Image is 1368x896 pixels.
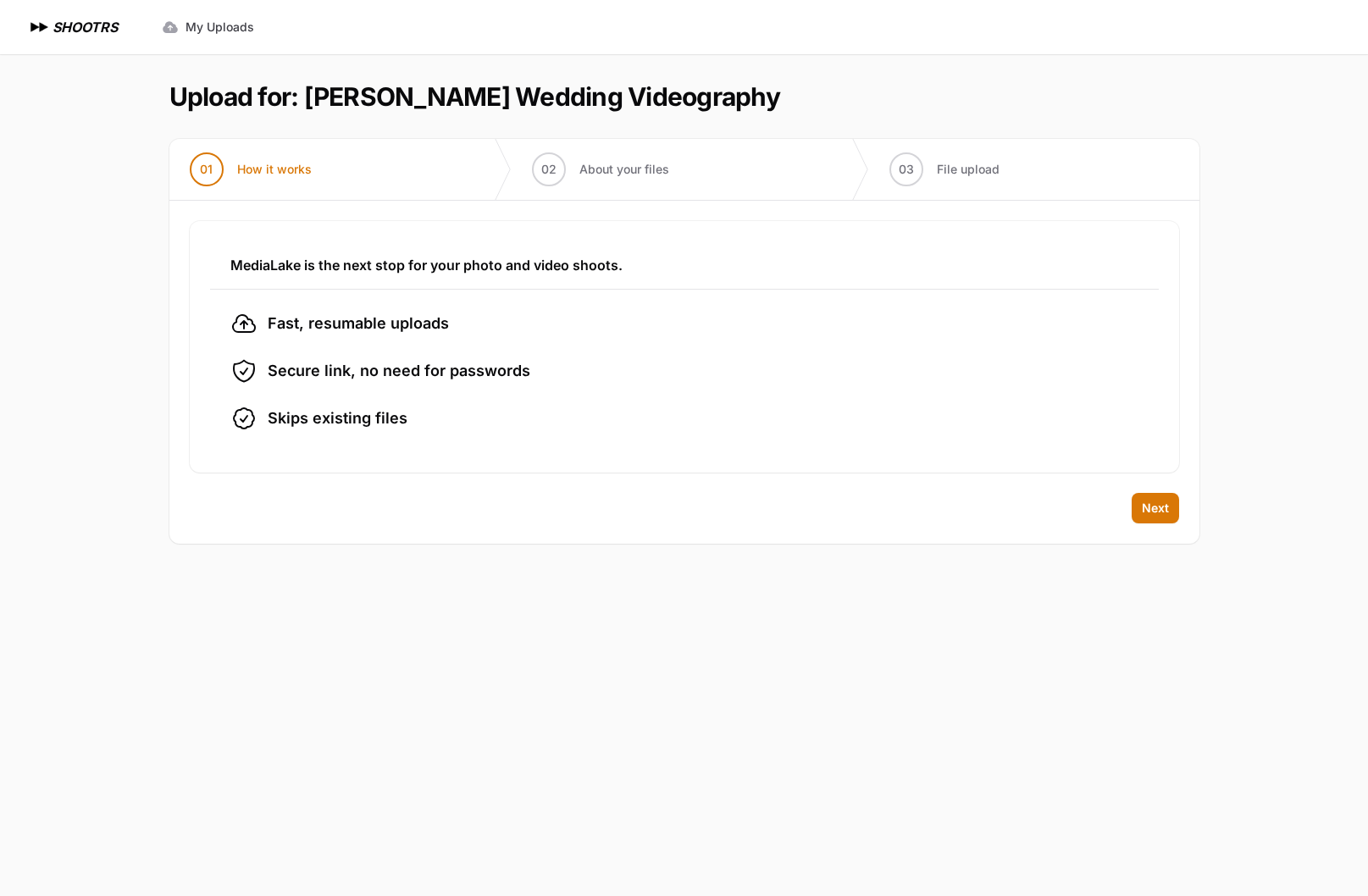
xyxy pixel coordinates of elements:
button: 01 How it works [169,139,332,200]
span: Fast, resumable uploads [268,312,449,335]
span: How it works [237,161,312,178]
button: 02 About your files [512,139,690,200]
span: 02 [541,161,557,178]
span: Secure link, no need for passwords [268,359,530,383]
img: SHOOTRS [27,17,53,37]
button: Next [1132,493,1179,523]
a: SHOOTRS SHOOTRS [27,17,118,37]
span: 03 [899,161,914,178]
button: 03 File upload [869,139,1020,200]
span: My Uploads [186,19,254,36]
span: Next [1142,500,1169,517]
a: My Uploads [152,12,264,42]
span: About your files [579,161,669,178]
h1: Upload for: [PERSON_NAME] Wedding Videography [169,81,780,112]
h1: SHOOTRS [53,17,118,37]
span: File upload [937,161,1000,178]
span: 01 [200,161,213,178]
span: Skips existing files [268,407,407,430]
h3: MediaLake is the next stop for your photo and video shoots. [230,255,1138,275]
